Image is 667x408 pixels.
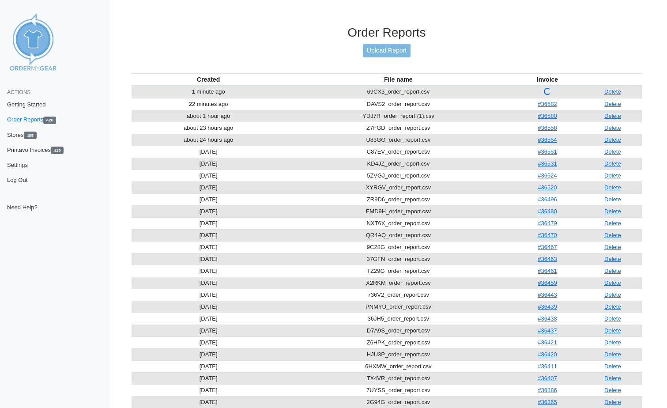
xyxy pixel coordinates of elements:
td: EMD9H_order_report.csv [285,205,511,217]
a: #36443 [538,291,557,298]
a: Delete [604,387,621,393]
td: TZ29G_order_report.csv [285,265,511,277]
td: NXT6X_order_report.csv [285,217,511,229]
a: Delete [604,136,621,143]
td: U83GG_order_report.csv [285,134,511,146]
a: Delete [604,268,621,274]
td: QR4AQ_order_report.csv [285,229,511,241]
a: #36524 [538,172,557,179]
a: Delete [604,351,621,358]
a: Delete [604,220,621,227]
a: #36439 [538,303,557,310]
a: #36531 [538,160,557,167]
a: Delete [604,208,621,215]
a: Delete [604,244,621,250]
td: about 24 hours ago [132,134,286,146]
a: #36459 [538,280,557,286]
td: [DATE] [132,181,286,193]
a: #36496 [538,196,557,203]
a: Delete [604,172,621,179]
td: 2G94G_order_report.csv [285,396,511,408]
a: #36580 [538,113,557,119]
td: [DATE] [132,277,286,289]
td: [DATE] [132,325,286,336]
td: about 1 hour ago [132,110,286,122]
td: [DATE] [132,158,286,170]
td: [DATE] [132,396,286,408]
a: #36582 [538,101,557,107]
a: #36470 [538,232,557,238]
span: 405 [24,132,37,139]
a: Delete [604,327,621,334]
a: #36551 [538,148,557,155]
a: #36421 [538,339,557,346]
a: #36554 [538,136,557,143]
td: [DATE] [132,146,286,158]
td: [DATE] [132,205,286,217]
a: #36386 [538,387,557,393]
a: Delete [604,88,621,95]
th: Invoice [511,73,583,86]
td: [DATE] [132,289,286,301]
a: #36558 [538,125,557,131]
td: X2RKM_order_report.csv [285,277,511,289]
td: Z6HPK_order_report.csv [285,336,511,348]
a: #36479 [538,220,557,227]
a: #36411 [538,363,557,370]
td: [DATE] [132,229,286,241]
a: Delete [604,184,621,191]
td: [DATE] [132,193,286,205]
a: Delete [604,280,621,286]
td: 22 minutes ago [132,98,286,110]
a: Delete [604,339,621,346]
a: Delete [604,160,621,167]
span: 419 [51,147,64,154]
td: 5ZVGJ_order_report.csv [285,170,511,181]
a: Delete [604,303,621,310]
td: TX4VR_order_report.csv [285,372,511,384]
h3: Order Reports [132,25,642,40]
a: #36463 [538,256,557,262]
a: #36420 [538,351,557,358]
td: C87EV_order_report.csv [285,146,511,158]
td: YDJ7R_order_report (1).csv [285,110,511,122]
td: [DATE] [132,360,286,372]
td: 1 minute ago [132,86,286,98]
td: 7UYSS_order_report.csv [285,384,511,396]
a: Delete [604,232,621,238]
td: 69CX3_order_report.csv [285,86,511,98]
td: [DATE] [132,301,286,313]
span: Actions [7,89,30,95]
a: Delete [604,113,621,119]
a: Delete [604,291,621,298]
a: #36461 [538,268,557,274]
td: [DATE] [132,313,286,325]
td: 9C28G_order_report.csv [285,241,511,253]
th: File name [285,73,511,86]
td: [DATE] [132,253,286,265]
a: #36480 [538,208,557,215]
td: DAVS2_order_report.csv [285,98,511,110]
a: Delete [604,196,621,203]
span: 420 [43,117,56,124]
a: #36467 [538,244,557,250]
td: 37GFN_order_report.csv [285,253,511,265]
td: 36JH5_order_report.csv [285,313,511,325]
td: XYRGV_order_report.csv [285,181,511,193]
td: HJU3P_order_report.csv [285,348,511,360]
th: Created [132,73,286,86]
td: [DATE] [132,217,286,229]
td: 6HXMW_order_report.csv [285,360,511,372]
a: Delete [604,148,621,155]
td: [DATE] [132,384,286,396]
td: Z7FGD_order_report.csv [285,122,511,134]
a: #36520 [538,184,557,191]
td: 736V2_order_report.csv [285,289,511,301]
td: about 23 hours ago [132,122,286,134]
td: D7A9S_order_report.csv [285,325,511,336]
td: [DATE] [132,170,286,181]
td: ZR9D6_order_report.csv [285,193,511,205]
td: [DATE] [132,372,286,384]
a: #36437 [538,327,557,334]
a: Delete [604,363,621,370]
